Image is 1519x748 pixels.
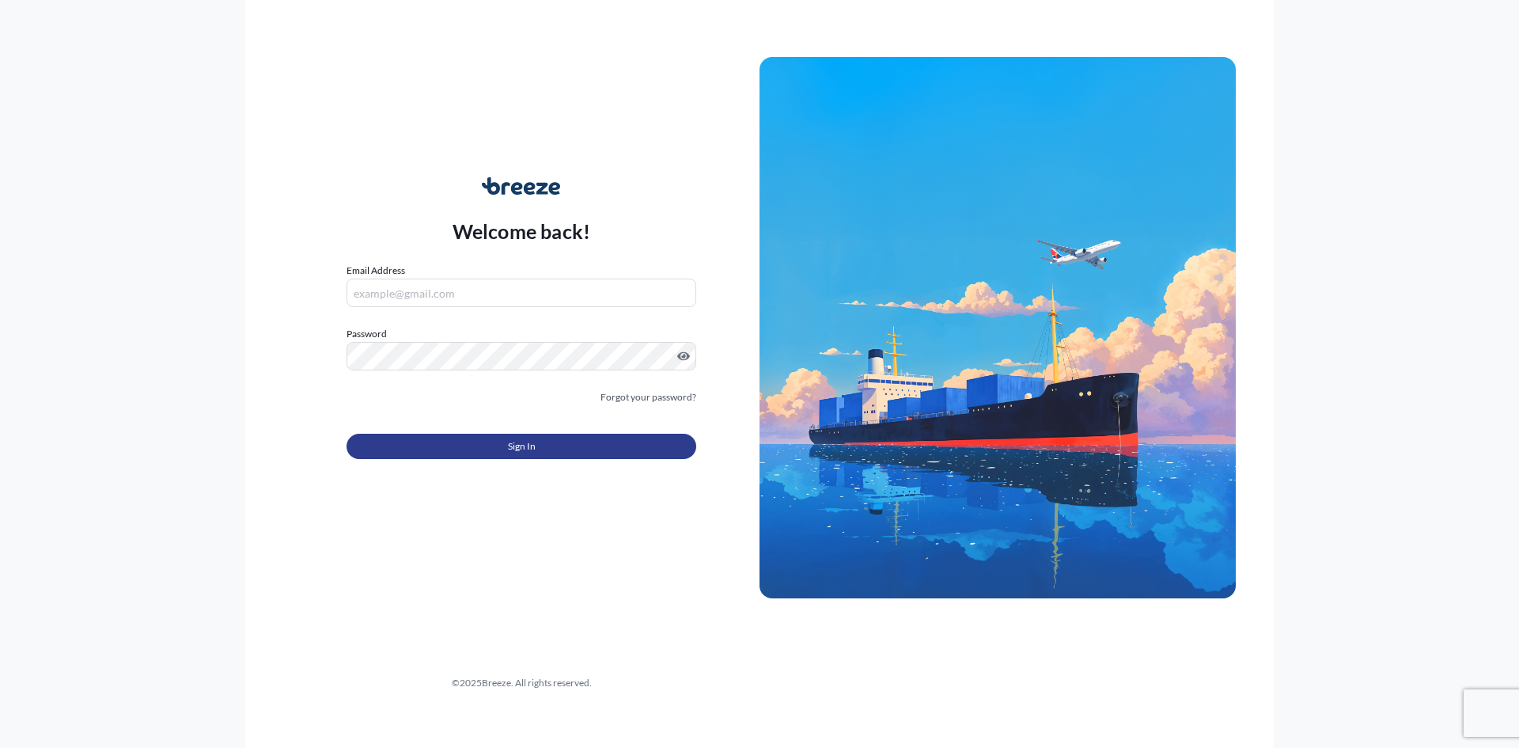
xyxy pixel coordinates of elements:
[283,675,759,691] div: © 2025 Breeze. All rights reserved.
[508,439,536,454] span: Sign In
[347,263,405,279] label: Email Address
[453,218,591,244] p: Welcome back!
[347,326,696,342] label: Password
[759,57,1236,598] img: Ship illustration
[347,279,696,307] input: example@gmail.com
[347,434,696,459] button: Sign In
[677,350,690,363] button: Show password
[600,389,696,405] a: Forgot your password?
